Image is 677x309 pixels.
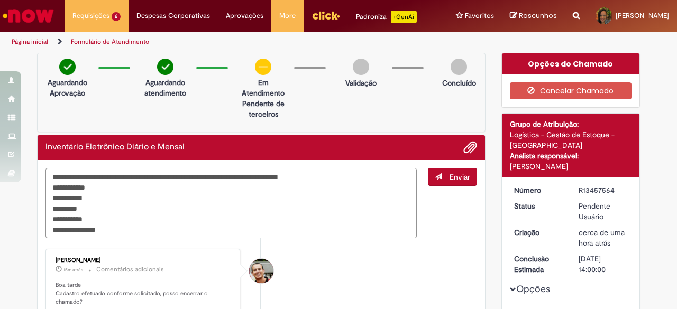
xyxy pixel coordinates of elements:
[506,227,571,238] dt: Criação
[579,185,628,195] div: R13457564
[579,254,628,275] div: [DATE] 14:00:00
[72,11,109,21] span: Requisições
[506,185,571,195] dt: Número
[463,141,477,154] button: Adicionar anexos
[465,11,494,21] span: Favoritos
[157,59,173,75] img: check-circle-green.png
[616,11,669,20] span: [PERSON_NAME]
[579,201,628,222] div: Pendente Usuário
[140,77,191,98] p: Aguardando atendimento
[59,59,76,75] img: check-circle-green.png
[56,257,232,264] div: [PERSON_NAME]
[510,119,632,129] div: Grupo de Atribuição:
[136,11,210,21] span: Despesas Corporativas
[237,77,289,98] p: Em Atendimento
[510,151,632,161] div: Analista responsável:
[237,98,289,119] p: Pendente de terceiros
[510,161,632,172] div: [PERSON_NAME]
[255,59,271,75] img: circle-minus.png
[510,129,632,151] div: Logística - Gestão de Estoque - [GEOGRAPHIC_DATA]
[96,265,164,274] small: Comentários adicionais
[345,78,377,88] p: Validação
[71,38,149,46] a: Formulário de Atendimento
[450,172,470,182] span: Enviar
[356,11,417,23] div: Padroniza
[442,78,476,88] p: Concluído
[519,11,557,21] span: Rascunhos
[391,11,417,23] p: +GenAi
[45,168,417,238] textarea: Digite sua mensagem aqui...
[502,53,640,74] div: Opções do Chamado
[510,11,557,21] a: Rascunhos
[8,32,443,52] ul: Trilhas de página
[63,267,83,273] span: 15m atrás
[1,5,56,26] img: ServiceNow
[42,77,93,98] p: Aguardando Aprovação
[12,38,48,46] a: Página inicial
[451,59,467,75] img: img-circle-grey.png
[579,228,625,248] time: 28/08/2025 12:23:56
[63,267,83,273] time: 28/08/2025 13:28:12
[510,82,632,99] button: Cancelar Chamado
[506,201,571,211] dt: Status
[226,11,263,21] span: Aprovações
[428,168,477,186] button: Enviar
[56,281,232,306] p: Boa tarde Cadastro efetuado conforme solicitado, posso encerrar o chamado?
[112,12,121,21] span: 6
[45,143,185,152] h2: Inventário Eletrônico Diário e Mensal Histórico de tíquete
[353,59,369,75] img: img-circle-grey.png
[279,11,296,21] span: More
[312,7,340,23] img: click_logo_yellow_360x200.png
[579,227,628,248] div: 28/08/2025 12:23:56
[579,228,625,248] span: cerca de uma hora atrás
[506,254,571,275] dt: Conclusão Estimada
[249,259,273,283] div: Thomas Menoncello Fernandes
